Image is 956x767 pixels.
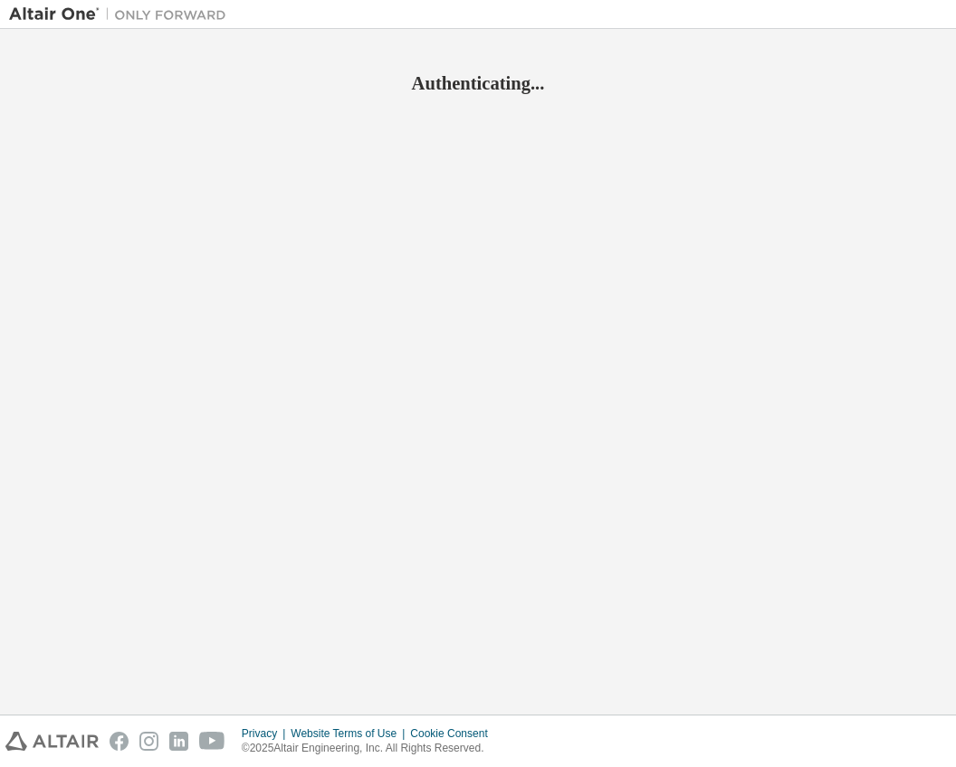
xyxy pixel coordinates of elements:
img: Altair One [9,5,235,24]
img: linkedin.svg [169,732,188,751]
img: youtube.svg [199,732,225,751]
img: instagram.svg [139,732,158,751]
div: Privacy [242,726,291,741]
img: facebook.svg [110,732,129,751]
div: Cookie Consent [410,726,498,741]
div: Website Terms of Use [291,726,410,741]
h2: Authenticating... [9,71,947,95]
img: altair_logo.svg [5,732,99,751]
p: © 2025 Altair Engineering, Inc. All Rights Reserved. [242,741,499,756]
